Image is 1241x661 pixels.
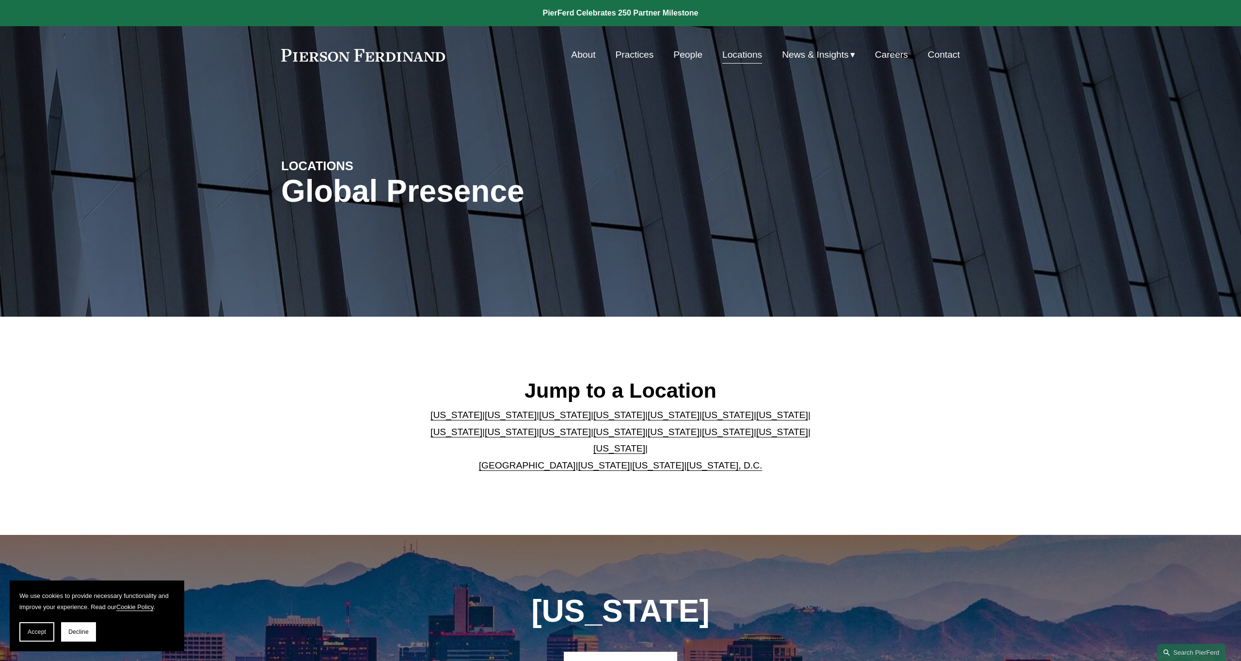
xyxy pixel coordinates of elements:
[722,46,762,64] a: Locations
[593,410,645,420] a: [US_STATE]
[423,407,819,474] p: | | | | | | | | | | | | | | | | | |
[756,427,808,437] a: [US_STATE]
[756,410,808,420] a: [US_STATE]
[281,158,451,174] h4: LOCATIONS
[116,603,154,611] a: Cookie Policy
[1158,644,1225,661] a: Search this site
[928,46,960,64] a: Contact
[479,460,576,470] a: [GEOGRAPHIC_DATA]
[782,46,855,64] a: folder dropdown
[593,443,645,453] a: [US_STATE]
[782,47,849,64] span: News & Insights
[593,427,645,437] a: [US_STATE]
[648,427,700,437] a: [US_STATE]
[578,460,630,470] a: [US_STATE]
[686,460,762,470] a: [US_STATE], D.C.
[61,622,96,642] button: Decline
[281,174,733,209] h1: Global Presence
[19,622,54,642] button: Accept
[10,580,184,651] section: Cookie banner
[673,46,702,64] a: People
[485,410,537,420] a: [US_STATE]
[632,460,684,470] a: [US_STATE]
[430,410,482,420] a: [US_STATE]
[702,410,754,420] a: [US_STATE]
[702,427,754,437] a: [US_STATE]
[68,629,89,635] span: Decline
[571,46,595,64] a: About
[479,594,762,629] h1: [US_STATE]
[875,46,908,64] a: Careers
[539,427,591,437] a: [US_STATE]
[615,46,653,64] a: Practices
[430,427,482,437] a: [US_STATE]
[485,427,537,437] a: [US_STATE]
[539,410,591,420] a: [US_STATE]
[648,410,700,420] a: [US_STATE]
[423,378,819,403] h2: Jump to a Location
[28,629,46,635] span: Accept
[19,590,175,613] p: We use cookies to provide necessary functionality and improve your experience. Read our .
